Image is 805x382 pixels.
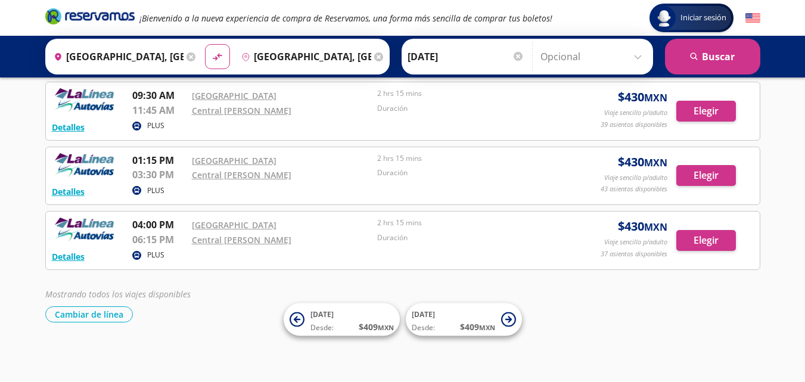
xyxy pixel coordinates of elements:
[406,303,522,336] button: [DATE]Desde:$409MXN
[479,323,495,332] small: MXN
[601,120,667,130] p: 39 asientos disponibles
[52,88,117,112] img: RESERVAMOS
[378,323,394,332] small: MXN
[604,108,667,118] p: Viaje sencillo p/adulto
[601,184,667,194] p: 43 asientos disponibles
[618,88,667,106] span: $ 430
[377,218,557,228] p: 2 hrs 15 mins
[45,306,133,322] button: Cambiar de línea
[540,42,647,72] input: Opcional
[676,230,736,251] button: Elegir
[676,12,731,24] span: Iniciar sesión
[377,167,557,178] p: Duración
[359,321,394,333] span: $ 409
[310,322,334,333] span: Desde:
[377,153,557,164] p: 2 hrs 15 mins
[377,103,557,114] p: Duración
[676,101,736,122] button: Elegir
[192,155,276,166] a: [GEOGRAPHIC_DATA]
[132,88,186,103] p: 09:30 AM
[745,11,760,26] button: English
[676,165,736,186] button: Elegir
[192,219,276,231] a: [GEOGRAPHIC_DATA]
[132,167,186,182] p: 03:30 PM
[618,153,667,171] span: $ 430
[377,232,557,243] p: Duración
[52,121,85,133] button: Detalles
[147,250,164,260] p: PLUS
[604,173,667,183] p: Viaje sencillo p/adulto
[45,288,191,300] em: Mostrando todos los viajes disponibles
[52,250,85,263] button: Detalles
[45,7,135,29] a: Brand Logo
[284,303,400,336] button: [DATE]Desde:$409MXN
[132,153,186,167] p: 01:15 PM
[618,218,667,235] span: $ 430
[601,249,667,259] p: 37 asientos disponibles
[665,39,760,74] button: Buscar
[45,7,135,25] i: Brand Logo
[460,321,495,333] span: $ 409
[139,13,552,24] em: ¡Bienvenido a la nueva experiencia de compra de Reservamos, una forma más sencilla de comprar tus...
[52,185,85,198] button: Detalles
[408,42,524,72] input: Elegir Fecha
[644,220,667,234] small: MXN
[412,309,435,319] span: [DATE]
[310,309,334,319] span: [DATE]
[147,185,164,196] p: PLUS
[49,42,184,72] input: Buscar Origen
[604,237,667,247] p: Viaje sencillo p/adulto
[52,218,117,241] img: RESERVAMOS
[192,105,291,116] a: Central [PERSON_NAME]
[192,169,291,181] a: Central [PERSON_NAME]
[132,232,186,247] p: 06:15 PM
[644,156,667,169] small: MXN
[52,153,117,177] img: RESERVAMOS
[237,42,371,72] input: Buscar Destino
[147,120,164,131] p: PLUS
[412,322,435,333] span: Desde:
[192,234,291,246] a: Central [PERSON_NAME]
[132,218,186,232] p: 04:00 PM
[644,91,667,104] small: MXN
[132,103,186,117] p: 11:45 AM
[192,90,276,101] a: [GEOGRAPHIC_DATA]
[377,88,557,99] p: 2 hrs 15 mins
